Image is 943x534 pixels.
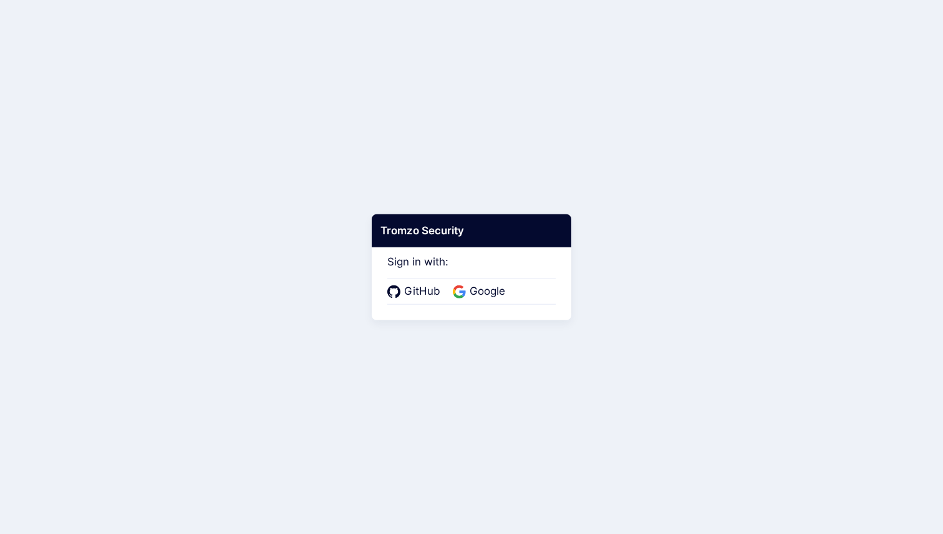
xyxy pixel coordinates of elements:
div: Sign in with: [387,238,556,304]
span: Google [466,284,509,300]
a: GitHub [387,284,444,300]
span: GitHub [400,284,444,300]
a: Google [453,284,509,300]
div: Tromzo Security [372,214,571,247]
